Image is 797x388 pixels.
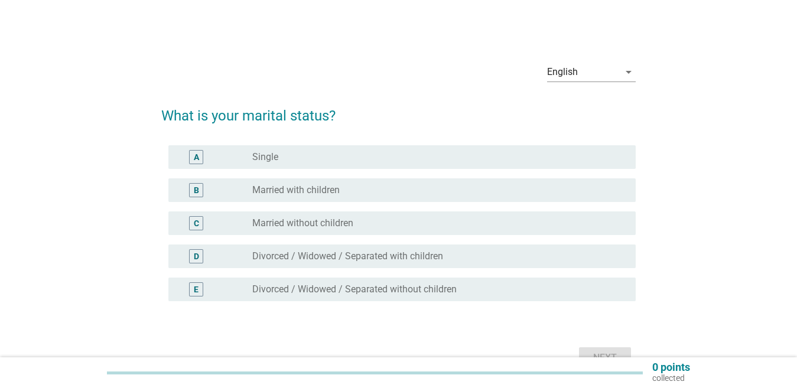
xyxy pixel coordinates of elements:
div: A [194,151,199,164]
div: E [194,283,199,296]
label: Single [252,151,278,163]
label: Married without children [252,217,353,229]
p: collected [652,373,690,383]
label: Married with children [252,184,340,196]
div: B [194,184,199,197]
label: Divorced / Widowed / Separated without children [252,283,457,295]
div: D [194,250,199,263]
h2: What is your marital status? [161,93,636,126]
i: arrow_drop_down [622,65,636,79]
div: English [547,67,578,77]
div: C [194,217,199,230]
label: Divorced / Widowed / Separated with children [252,250,443,262]
p: 0 points [652,362,690,373]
